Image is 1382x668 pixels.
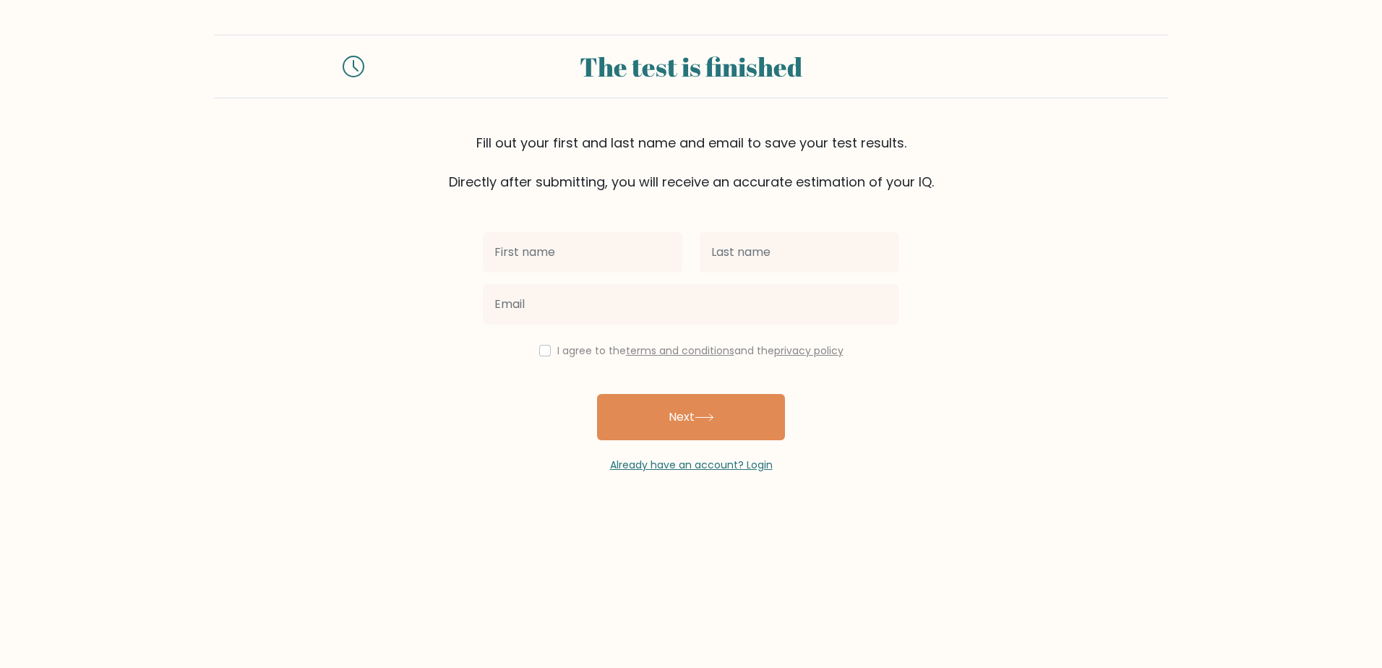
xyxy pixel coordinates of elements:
label: I agree to the and the [557,343,844,358]
input: First name [483,232,682,273]
div: The test is finished [382,47,1000,86]
div: Fill out your first and last name and email to save your test results. Directly after submitting,... [214,133,1168,192]
input: Email [483,284,899,325]
a: privacy policy [774,343,844,358]
input: Last name [700,232,899,273]
button: Next [597,394,785,440]
a: Already have an account? Login [610,458,773,472]
a: terms and conditions [626,343,734,358]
